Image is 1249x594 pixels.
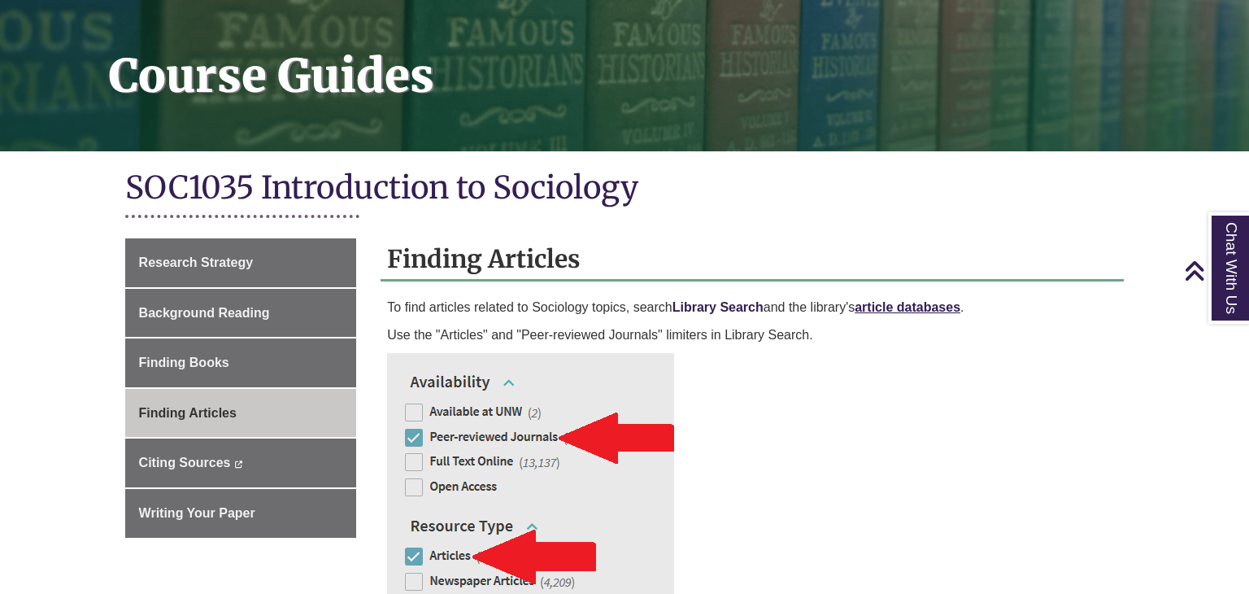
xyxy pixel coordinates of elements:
[139,356,229,369] span: Finding Books
[139,456,231,470] span: Citing Sources
[125,238,357,287] a: Research Strategy
[387,325,1117,345] p: Use the "Articles" and "Peer-reviewed Journals" limiters in Library Search.
[125,338,357,387] a: Finding Books
[125,389,357,438] a: Finding Articles
[125,439,357,487] a: Citing Sources
[387,298,1117,317] p: To find articles related to Sociology topics, search and the library's .
[672,300,764,314] a: Library Search
[234,461,243,468] i: This link opens in a new window
[139,506,255,520] span: Writing Your Paper
[139,256,254,269] span: Research Strategy
[381,238,1124,282] h2: Finding Articles
[125,489,357,538] a: Writing Your Paper
[1184,260,1245,282] a: Back to Top
[139,406,237,420] span: Finding Articles
[125,289,357,338] a: Background Reading
[125,168,1125,211] h1: SOC1035 Introduction to Sociology
[125,238,357,538] div: Guide Page Menu
[855,300,960,314] a: article databases
[139,306,270,320] span: Background Reading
